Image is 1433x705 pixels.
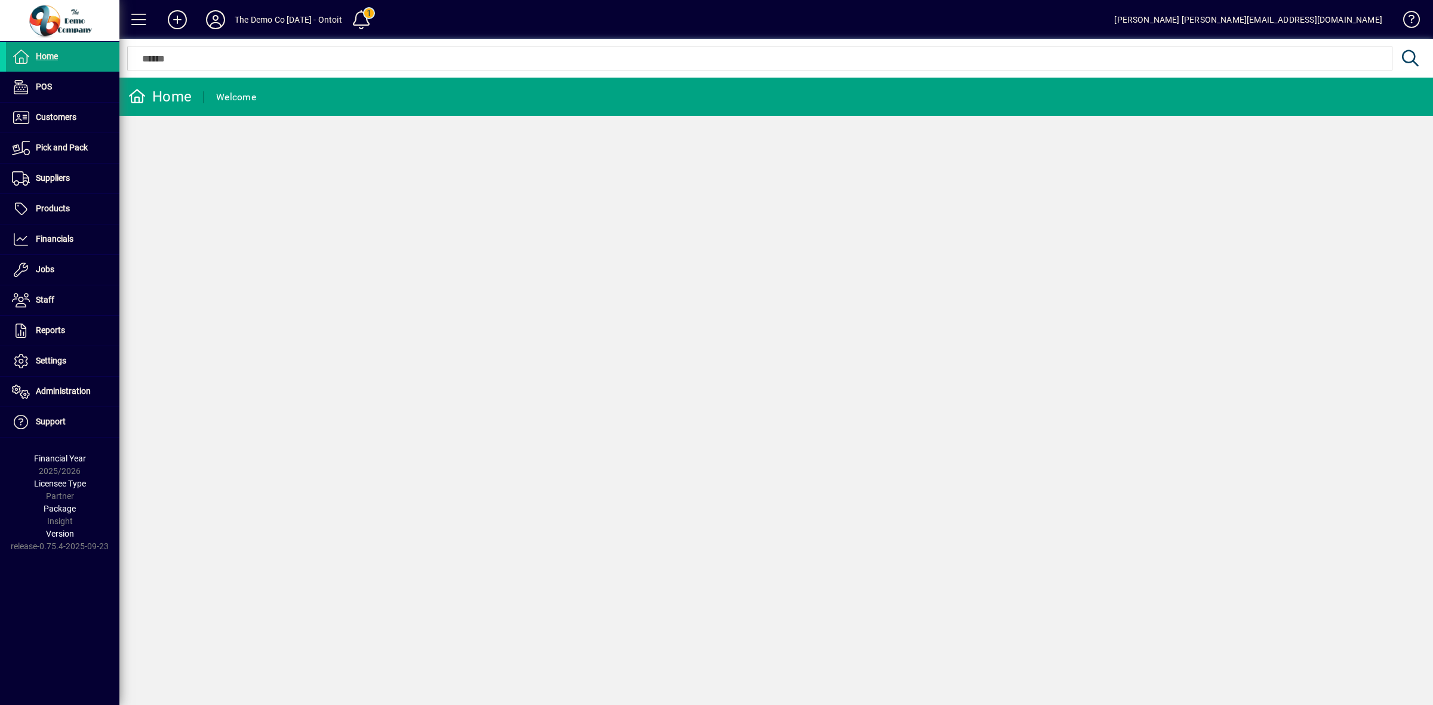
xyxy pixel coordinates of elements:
[6,164,119,193] a: Suppliers
[36,264,54,274] span: Jobs
[158,9,196,30] button: Add
[34,454,86,463] span: Financial Year
[1114,10,1382,29] div: [PERSON_NAME] [PERSON_NAME][EMAIL_ADDRESS][DOMAIN_NAME]
[6,194,119,224] a: Products
[6,103,119,133] a: Customers
[6,377,119,407] a: Administration
[235,10,342,29] div: The Demo Co [DATE] - Ontoit
[36,386,91,396] span: Administration
[34,479,86,488] span: Licensee Type
[36,204,70,213] span: Products
[36,173,70,183] span: Suppliers
[196,9,235,30] button: Profile
[36,143,88,152] span: Pick and Pack
[36,234,73,244] span: Financials
[6,133,119,163] a: Pick and Pack
[36,356,66,365] span: Settings
[36,112,76,122] span: Customers
[36,417,66,426] span: Support
[128,87,192,106] div: Home
[36,51,58,61] span: Home
[6,346,119,376] a: Settings
[1394,2,1418,41] a: Knowledge Base
[216,88,256,107] div: Welcome
[6,255,119,285] a: Jobs
[44,504,76,513] span: Package
[6,224,119,254] a: Financials
[6,407,119,437] a: Support
[46,529,74,538] span: Version
[36,295,54,304] span: Staff
[6,72,119,102] a: POS
[36,325,65,335] span: Reports
[6,316,119,346] a: Reports
[36,82,52,91] span: POS
[6,285,119,315] a: Staff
